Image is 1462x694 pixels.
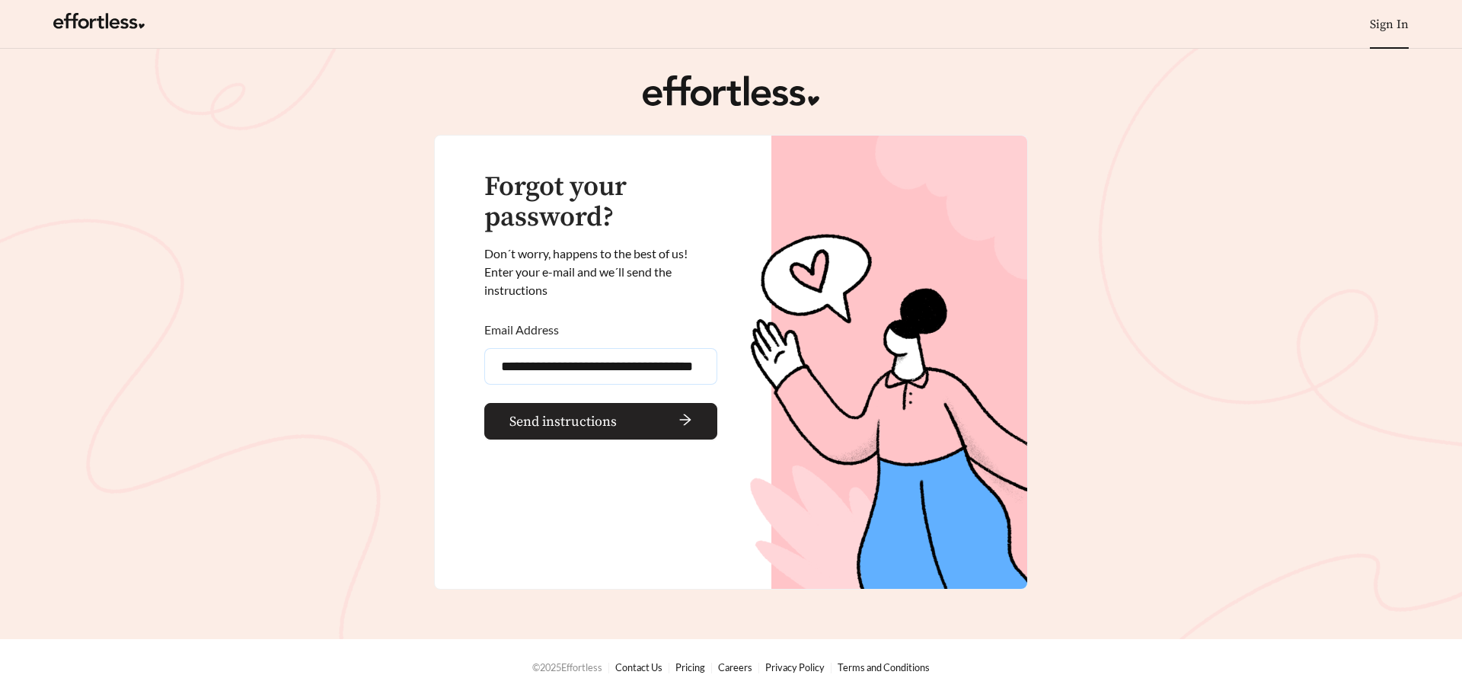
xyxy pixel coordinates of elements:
[484,403,717,440] button: Send instructionsarrow-right
[675,661,705,673] a: Pricing
[765,661,825,673] a: Privacy Policy
[484,172,717,232] h3: Forgot your password?
[623,413,692,430] span: arrow-right
[509,411,617,432] span: Send instructions
[615,661,662,673] a: Contact Us
[718,661,752,673] a: Careers
[532,661,602,673] span: © 2025 Effortless
[484,312,559,348] label: Email Address
[838,661,930,673] a: Terms and Conditions
[484,245,717,299] div: Don ´ t worry, happens to the best of us! Enter your e-mail and we ´ ll send the instructions
[1370,17,1409,32] a: Sign In
[484,348,717,385] input: Email Address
